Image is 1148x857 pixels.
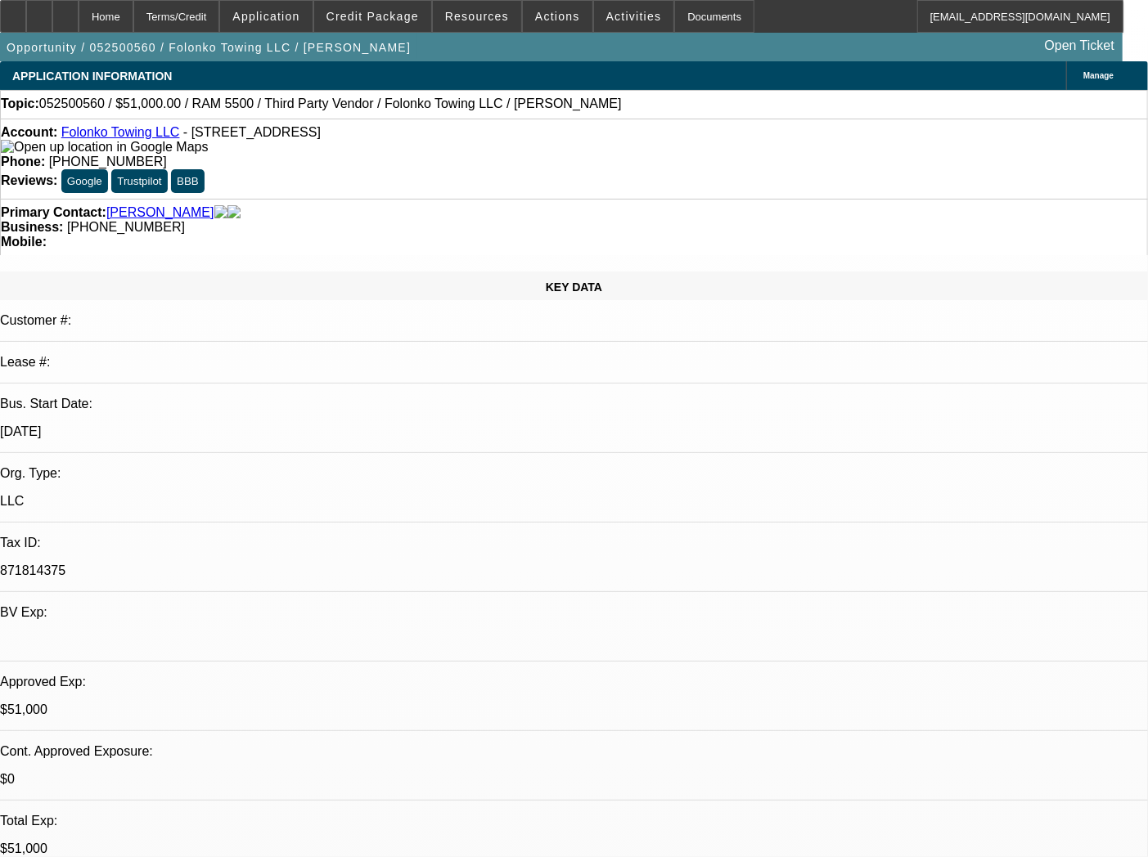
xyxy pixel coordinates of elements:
span: Manage [1083,71,1114,80]
strong: Reviews: [1,173,57,187]
a: [PERSON_NAME] [106,205,214,220]
span: [PHONE_NUMBER] [49,155,167,168]
button: Application [220,1,312,32]
button: BBB [171,169,205,193]
span: Application [232,10,299,23]
button: Trustpilot [111,169,167,193]
span: Actions [535,10,580,23]
span: Activities [606,10,662,23]
strong: Phone: [1,155,45,168]
a: View Google Maps [1,140,208,154]
button: Credit Package [314,1,431,32]
button: Resources [433,1,521,32]
img: facebook-icon.png [214,205,227,220]
a: Open Ticket [1038,32,1121,60]
img: Open up location in Google Maps [1,140,208,155]
img: linkedin-icon.png [227,205,241,220]
strong: Mobile: [1,235,47,249]
span: KEY DATA [546,280,602,294]
strong: Primary Contact: [1,205,106,220]
button: Activities [594,1,674,32]
strong: Topic: [1,96,39,111]
strong: Business: [1,220,63,234]
button: Google [61,169,108,193]
span: - [STREET_ADDRESS] [183,125,321,139]
button: Actions [523,1,592,32]
span: [PHONE_NUMBER] [67,220,185,234]
strong: Account: [1,125,57,139]
span: Credit Package [326,10,419,23]
a: Folonko Towing LLC [61,125,180,139]
span: 052500560 / $51,000.00 / RAM 5500 / Third Party Vendor / Folonko Towing LLC / [PERSON_NAME] [39,96,622,111]
span: APPLICATION INFORMATION [12,70,172,83]
span: Resources [445,10,509,23]
span: Opportunity / 052500560 / Folonko Towing LLC / [PERSON_NAME] [7,41,411,54]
